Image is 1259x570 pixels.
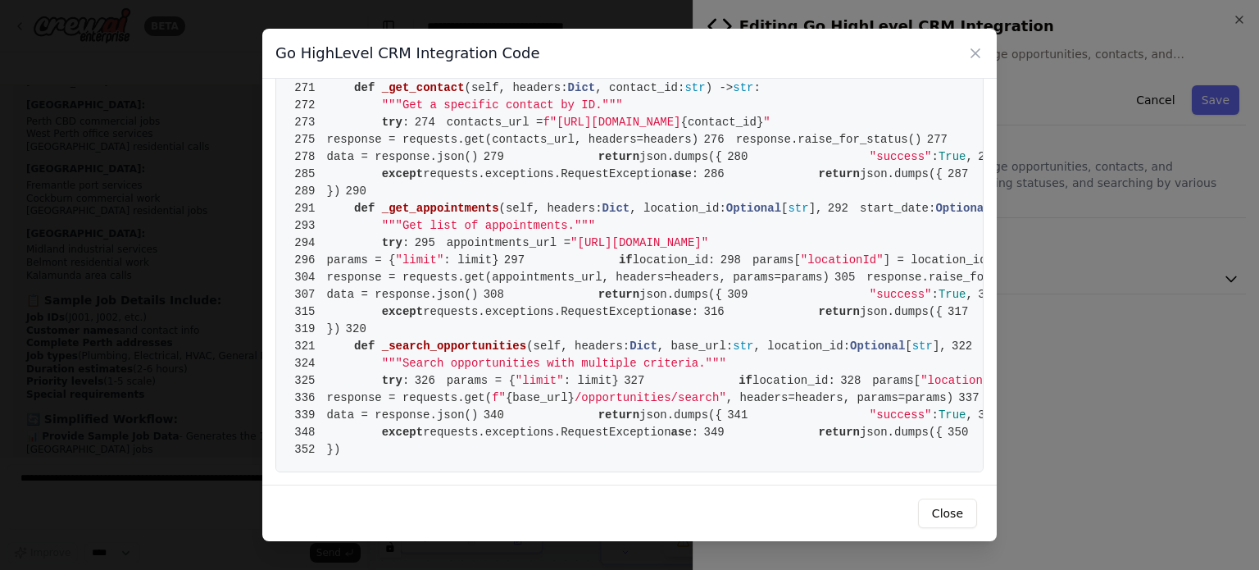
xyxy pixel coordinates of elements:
[931,408,938,422] span: :
[966,408,972,422] span: ,
[973,148,1011,166] span: 281
[602,202,630,215] span: Dict
[478,148,516,166] span: 279
[912,340,933,353] span: str
[722,407,760,424] span: 341
[939,408,966,422] span: True
[698,424,736,441] span: 349
[870,288,932,301] span: "success"
[595,81,684,94] span: , contact_id:
[382,374,402,387] span: try
[835,372,873,390] span: 328
[973,286,1011,303] span: 310
[289,441,327,458] span: 352
[289,408,478,422] span: data = response.json()
[402,374,409,387] span: :
[973,407,1011,424] span: 342
[966,288,972,301] span: ,
[753,340,850,353] span: , location_id:
[788,202,808,215] span: str
[870,150,932,163] span: "success"
[423,167,670,180] span: requests.exceptions.RequestException
[629,340,657,353] span: Dict
[860,202,935,215] span: start_date:
[918,499,977,528] button: Close
[781,202,788,215] span: [
[289,183,327,200] span: 289
[706,81,734,94] span: ) ->
[568,81,596,94] span: Dict
[289,407,327,424] span: 339
[575,391,726,404] span: /opportunities/search"
[382,81,465,94] span: _get_contact
[289,322,340,335] span: })
[382,219,595,232] span: """Get list of appointments."""
[289,80,327,97] span: 271
[947,338,984,355] span: 322
[327,253,396,267] span: params = {
[819,167,860,180] span: return
[465,81,471,94] span: (
[619,253,633,267] span: if
[289,271,829,284] span: response = requests.get(appointments_url, headers=headers, params=params)
[471,81,568,94] span: self, headers:
[382,305,423,318] span: except
[657,340,733,353] span: , base_url:
[671,305,685,318] span: as
[409,235,447,252] span: 295
[478,407,516,424] span: 340
[922,131,960,148] span: 277
[931,150,938,163] span: :
[943,303,980,321] span: 317
[409,372,447,390] span: 326
[382,357,726,370] span: """Search opportunities with multiple criteria."""
[289,269,327,286] span: 304
[354,340,375,353] span: def
[340,321,378,338] span: 320
[289,114,327,131] span: 273
[872,374,920,387] span: params[
[829,271,1052,284] span: response.raise_for_status()
[382,202,499,215] span: _get_appointments
[289,372,327,390] span: 325
[698,131,736,148] span: 276
[402,236,409,249] span: :
[289,303,327,321] span: 315
[598,150,639,163] span: return
[506,202,602,215] span: self, headers:
[289,131,327,148] span: 275
[492,391,506,404] span: f"
[933,340,947,353] span: ],
[289,235,327,252] span: 294
[289,286,327,303] span: 307
[382,98,623,112] span: """Get a specific contact by ID."""
[289,355,327,372] span: 324
[939,150,966,163] span: True
[564,374,619,387] span: : limit}
[698,166,736,183] span: 286
[829,269,867,286] span: 305
[953,391,1176,404] span: response.raise_for_status()
[382,116,402,129] span: try
[822,200,860,217] span: 292
[499,252,537,269] span: 297
[382,340,526,353] span: _search_opportunities
[275,42,540,65] h3: Go HighLevel CRM Integration Code
[447,374,516,387] span: params = {
[860,167,943,180] span: json.dumps({
[681,116,764,129] span: {contact_id}
[447,116,543,129] span: contacts_url =
[943,166,980,183] span: 287
[684,305,698,318] span: e:
[801,253,884,267] span: "locationId"
[543,116,680,129] span: f"[URL][DOMAIN_NAME]
[684,81,705,94] span: str
[726,391,953,404] span: , headers=headers, params=params)
[870,408,932,422] span: "success"
[340,183,378,200] span: 290
[570,236,708,249] span: "[URL][DOMAIN_NAME]"
[382,236,402,249] span: try
[819,426,860,439] span: return
[920,374,1003,387] span: "locationId"
[289,390,327,407] span: 336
